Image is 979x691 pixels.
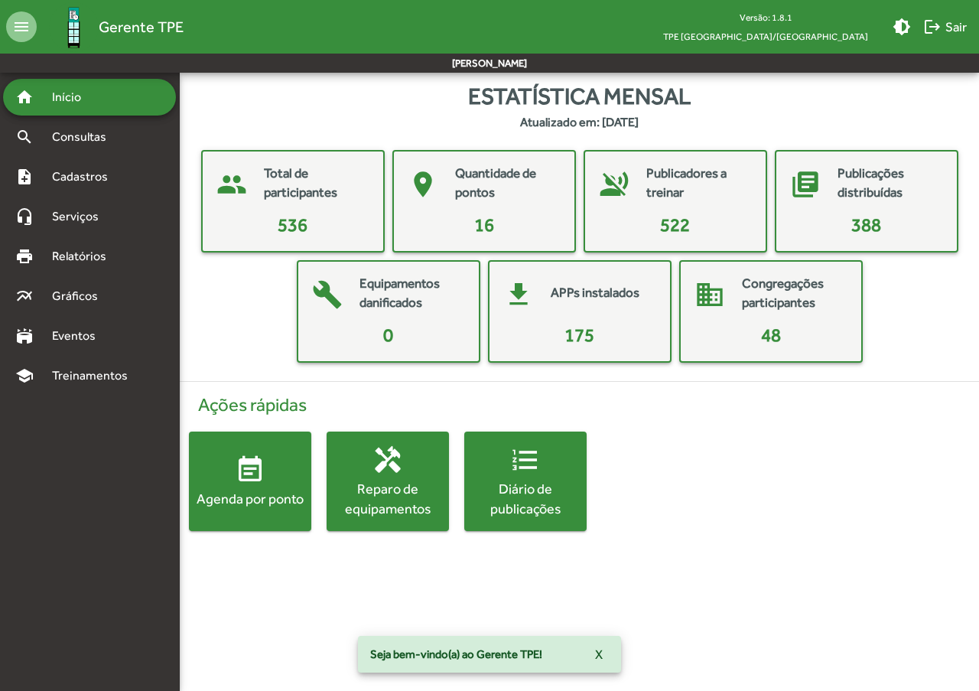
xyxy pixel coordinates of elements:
mat-icon: print [15,247,34,266]
mat-icon: menu [6,11,37,42]
mat-icon: get_app [496,272,542,318]
mat-card-title: APPs instalados [551,283,639,303]
span: Estatística mensal [468,79,691,113]
span: 388 [851,214,881,235]
mat-card-title: Publicadores a treinar [646,164,750,203]
mat-icon: event_note [235,455,265,485]
mat-icon: brightness_medium [893,18,911,36]
mat-icon: library_books [782,161,828,207]
mat-icon: note_add [15,168,34,186]
mat-card-title: Quantidade de pontos [455,164,559,203]
span: Eventos [43,327,116,345]
mat-icon: stadium [15,327,34,345]
button: Agenda por ponto [189,432,311,531]
span: Relatórios [43,247,126,266]
button: Sair [917,13,973,41]
mat-card-title: Congregações participantes [742,274,846,313]
span: TPE [GEOGRAPHIC_DATA]/[GEOGRAPHIC_DATA] [651,27,880,46]
button: X [583,640,615,668]
span: Início [43,88,103,106]
mat-icon: school [15,367,34,385]
div: Diário de publicações [464,479,587,517]
span: 175 [564,324,594,345]
button: Reparo de equipamentos [327,432,449,531]
span: Treinamentos [43,367,146,385]
mat-icon: voice_over_off [591,161,637,207]
span: 16 [474,214,494,235]
span: 522 [660,214,690,235]
mat-icon: people [209,161,255,207]
span: 48 [761,324,781,345]
mat-icon: headset_mic [15,207,34,226]
div: Reparo de equipamentos [327,479,449,517]
mat-card-title: Publicações distribuídas [838,164,942,203]
h4: Ações rápidas [189,394,970,416]
mat-icon: logout [923,18,942,36]
mat-card-title: Equipamentos danificados [359,274,463,313]
mat-icon: handyman [372,445,403,475]
mat-icon: domain [687,272,733,318]
span: Seja bem-vindo(a) ao Gerente TPE! [370,647,542,662]
div: Versão: 1.8.1 [651,8,880,27]
span: 0 [383,324,393,345]
mat-icon: search [15,128,34,146]
span: X [595,640,603,668]
mat-icon: multiline_chart [15,287,34,305]
span: Gerente TPE [99,15,184,39]
span: Gráficos [43,287,119,305]
span: Consultas [43,128,126,146]
strong: Atualizado em: [DATE] [520,113,639,132]
mat-card-title: Total de participantes [264,164,368,203]
mat-icon: build [304,272,350,318]
span: Serviços [43,207,119,226]
mat-icon: format_list_numbered [510,445,541,475]
mat-icon: home [15,88,34,106]
img: Logo [49,2,99,52]
a: Gerente TPE [37,2,184,52]
button: Diário de publicações [464,432,587,531]
mat-icon: place [400,161,446,207]
span: 536 [278,214,307,235]
div: Agenda por ponto [189,489,311,508]
span: Sair [923,13,967,41]
span: Cadastros [43,168,128,186]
